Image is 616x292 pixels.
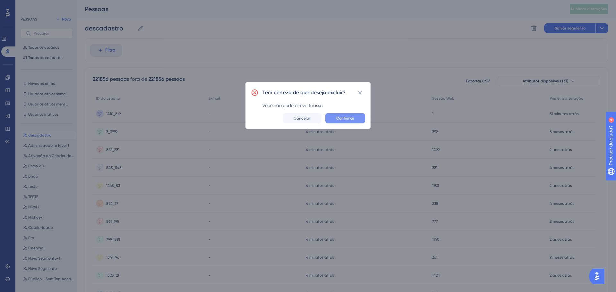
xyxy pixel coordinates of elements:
[294,116,311,121] font: Cancelar
[60,4,62,7] font: 4
[262,103,323,108] font: Você não poderá reverter isso.
[15,3,55,8] font: Precisar de ajuda?
[336,116,354,121] font: Confirmar
[589,267,608,286] iframe: Iniciador do Assistente de IA do UserGuiding
[262,89,346,96] font: Tem certeza de que deseja excluir?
